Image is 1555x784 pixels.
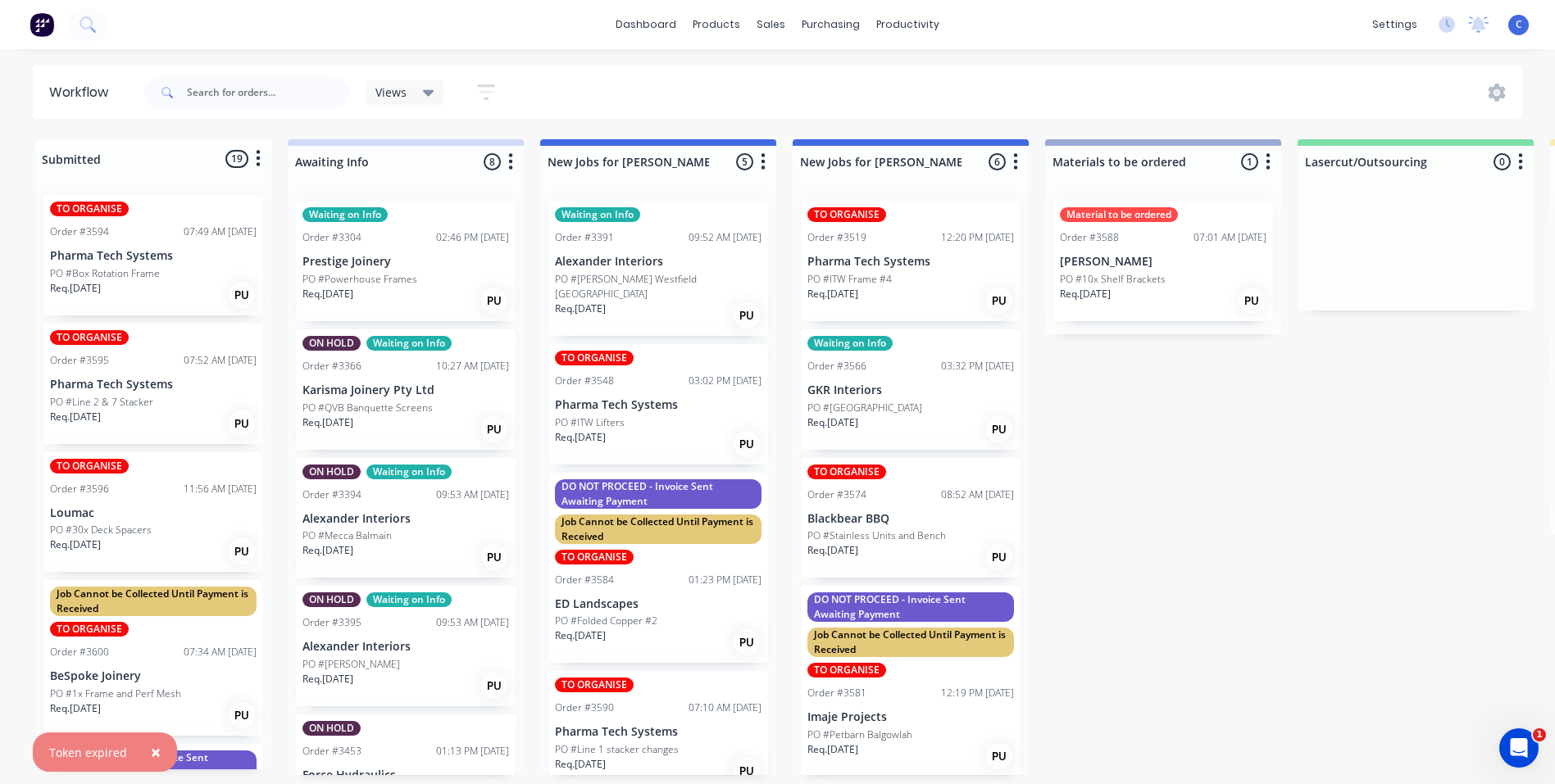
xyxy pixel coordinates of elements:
div: Order #3574 [807,487,866,502]
div: Material to be orderedOrder #358807:01 AM [DATE][PERSON_NAME]PO #10x Shelf BracketsReq.[DATE]PU [1053,201,1273,321]
div: TO ORGANISEOrder #357408:52 AM [DATE]Blackbear BBQPO #Stainless Units and BenchReq.[DATE]PU [801,458,1021,578]
div: 03:02 PM [DATE] [689,374,762,388]
div: 12:19 PM [DATE] [941,686,1014,700]
p: Req. [DATE] [1060,287,1111,301]
p: Req. [DATE] [50,410,101,424]
div: Waiting on InfoOrder #356603:32 PM [DATE]GKR InteriorsPO #[GEOGRAPHIC_DATA]Req.[DATE]PU [801,329,1021,450]
div: 07:34 AM [DATE] [184,645,257,659]
p: Req. [DATE] [302,672,353,687]
div: TO ORGANISEOrder #359611:56 AM [DATE]LoumacPO #30x Deck SpacersReq.[DATE]PU [43,452,263,573]
div: PU [481,288,507,314]
p: Alexander Interiors [302,512,509,526]
div: PU [734,758,760,784]
div: ON HOLD [302,336,361,351]
div: ON HOLDWaiting on InfoOrder #339509:53 AM [DATE]Alexander InteriorsPO #[PERSON_NAME]Req.[DATE]PU [296,586,516,706]
div: Waiting on InfoOrder #339109:52 AM [DATE]Alexander InteriorsPO #[PERSON_NAME] Westfield [GEOGRAPH... [548,201,768,336]
p: Req. [DATE] [807,543,858,558]
p: Req. [DATE] [302,415,353,430]
p: Loumac [50,506,257,520]
p: Alexander Interiors [302,640,509,654]
p: Req. [DATE] [807,287,858,301]
div: settings [1364,12,1425,37]
div: 07:52 AM [DATE] [184,353,257,368]
p: Prestige Joinery [302,255,509,269]
div: Order #3590 [555,700,614,715]
p: PO #Mecca Balmain [302,528,392,543]
div: PU [986,743,1012,769]
div: PU [229,282,255,308]
div: Order #3581 [807,686,866,700]
p: Pharma Tech Systems [555,725,762,739]
div: PU [734,302,760,329]
p: PO #[PERSON_NAME] [302,657,400,672]
div: ON HOLDWaiting on InfoOrder #339409:53 AM [DATE]Alexander InteriorsPO #Mecca BalmainReq.[DATE]PU [296,458,516,578]
div: TO ORGANISE [807,663,886,678]
p: PO #Box Rotation Frame [50,266,160,281]
p: Alexander Interiors [555,255,762,269]
div: TO ORGANISE [50,459,129,474]
p: Pharma Tech Systems [807,255,1014,269]
div: PU [229,538,255,564]
div: Order #3519 [807,230,866,245]
div: 07:49 AM [DATE] [184,224,257,239]
div: Waiting on Info [302,207,388,222]
p: PO #Stainless Units and Bench [807,528,946,543]
div: 07:10 AM [DATE] [689,700,762,715]
div: Job Cannot be Collected Until Payment is ReceivedTO ORGANISEOrder #360007:34 AM [DATE]BeSpoke Joi... [43,580,263,736]
div: products [684,12,748,37]
div: purchasing [793,12,868,37]
div: TO ORGANISE [555,550,634,564]
div: Material to be ordered [1060,207,1178,222]
p: Req. [DATE] [555,301,606,316]
p: PO #Line 1 stacker changes [555,742,679,757]
div: Waiting on Info [807,336,893,351]
div: Order #3588 [1060,230,1119,245]
div: 09:53 AM [DATE] [436,487,509,502]
div: ON HOLD [302,721,361,736]
div: PU [229,702,255,728]
div: Order #3304 [302,230,361,245]
div: 08:52 AM [DATE] [941,487,1014,502]
div: 03:32 PM [DATE] [941,359,1014,374]
div: PU [481,673,507,699]
div: TO ORGANISEOrder #359507:52 AM [DATE]Pharma Tech SystemsPO #Line 2 & 7 StackerReq.[DATE]PU [43,324,263,444]
div: Order #3600 [50,645,109,659]
div: DO NOT PROCEED - Invoice Sent Awaiting PaymentJob Cannot be Collected Until Payment is ReceivedTO... [801,586,1021,777]
div: 01:13 PM [DATE] [436,744,509,759]
div: Waiting on Info [366,336,452,351]
div: TO ORGANISEOrder #359407:49 AM [DATE]Pharma Tech SystemsPO #Box Rotation FrameReq.[DATE]PU [43,195,263,315]
p: PO #ITW Frame #4 [807,272,892,287]
p: Req. [DATE] [555,757,606,772]
div: DO NOT PROCEED - Invoice Sent Awaiting Payment [807,592,1014,622]
div: Order #3366 [302,359,361,374]
div: Order #3594 [50,224,109,239]
p: Pharma Tech Systems [555,398,762,412]
iframe: Intercom live chat [1499,728,1539,768]
p: BeSpoke Joinery [50,669,257,683]
div: 02:46 PM [DATE] [436,230,509,245]
div: Waiting on InfoOrder #330402:46 PM [DATE]Prestige JoineryPO #Powerhouse FramesReq.[DATE]PU [296,201,516,321]
div: DO NOT PROCEED - Invoice Sent Awaiting PaymentJob Cannot be Collected Until Payment is ReceivedTO... [548,473,768,664]
div: TO ORGANISE [555,678,634,692]
div: TO ORGANISEOrder #351912:20 PM [DATE]Pharma Tech SystemsPO #ITW Frame #4Req.[DATE]PU [801,201,1021,321]
p: PO #Petbarn Balgowlah [807,727,912,742]
div: Token expired [49,744,127,761]
div: Workflow [49,83,116,102]
div: Job Cannot be Collected Until Payment is Received [50,587,257,616]
div: Order #3453 [302,744,361,759]
div: 07:01 AM [DATE] [1194,230,1266,245]
div: 10:27 AM [DATE] [436,359,509,374]
div: Order #3394 [302,487,361,502]
div: PU [986,288,1012,314]
div: PU [986,416,1012,442]
p: PO #QVB Banquette Screens [302,401,433,415]
div: PU [734,629,760,655]
div: Order #3391 [555,230,614,245]
div: Job Cannot be Collected Until Payment is Received [555,514,762,544]
div: PU [229,410,255,437]
div: Order #3566 [807,359,866,374]
div: Order #3548 [555,374,614,388]
p: Pharma Tech Systems [50,249,257,263]
span: Views [375,84,407,101]
div: Order #3596 [50,482,109,496]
